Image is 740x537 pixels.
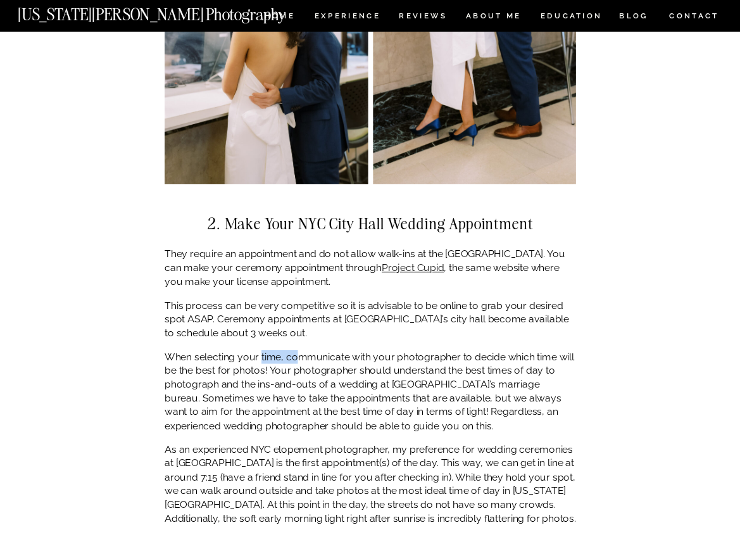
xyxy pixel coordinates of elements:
p: When selecting your time, communicate with your photographer to decide which time will be the bes... [165,350,576,433]
p: They require an appointment and do not allow walk-ins at the [GEOGRAPHIC_DATA]. You can make your... [165,248,576,289]
a: ABOUT ME [465,12,522,23]
h2: 2. Make Your NYC city hall wedding Appointment [165,215,576,232]
a: Experience [315,12,379,23]
a: Project Cupid [382,262,444,274]
p: As an experienced NYC elopement photographer, my preference for wedding ceremonies at [GEOGRAPHIC... [165,443,576,526]
a: REVIEWS [399,12,445,23]
a: [US_STATE][PERSON_NAME] Photography [18,6,327,17]
a: HOME [262,12,298,23]
p: This process can be very competitive so it is advisable to be online to grab your desired spot AS... [165,299,576,340]
a: CONTACT [668,9,720,23]
a: BLOG [619,12,649,23]
a: EDUCATION [539,12,603,23]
